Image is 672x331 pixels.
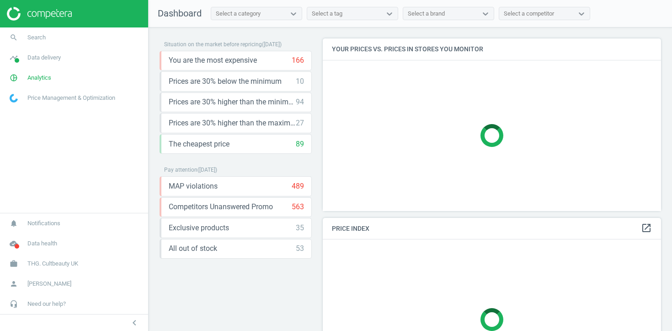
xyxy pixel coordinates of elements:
[292,181,304,191] div: 489
[164,167,197,173] span: Pay attention
[296,76,304,87] div: 10
[7,7,72,21] img: ajHJNr6hYgQAAAAASUVORK5CYII=
[5,275,22,293] i: person
[296,97,304,107] div: 94
[158,8,202,19] span: Dashboard
[27,94,115,102] span: Price Management & Optimization
[169,97,296,107] span: Prices are 30% higher than the minimum
[312,10,342,18] div: Select a tag
[296,223,304,233] div: 35
[296,244,304,254] div: 53
[408,10,445,18] div: Select a brand
[27,33,46,42] span: Search
[323,218,661,239] h4: Price Index
[262,41,282,48] span: ( [DATE] )
[504,10,554,18] div: Select a competitor
[216,10,261,18] div: Select a category
[292,55,304,65] div: 166
[169,118,296,128] span: Prices are 30% higher than the maximal
[27,219,60,228] span: Notifications
[169,202,273,212] span: Competitors Unanswered Promo
[10,94,18,103] img: wGWNvw8QSZomAAAAABJRU5ErkJggg==
[197,167,217,173] span: ( [DATE] )
[5,295,22,313] i: headset_mic
[641,222,652,234] a: open_in_new
[27,239,57,248] span: Data health
[169,244,217,254] span: All out of stock
[27,260,78,268] span: THG. Cultbeauty UK
[169,223,229,233] span: Exclusive products
[5,235,22,252] i: cloud_done
[27,300,66,308] span: Need our help?
[27,280,71,288] span: [PERSON_NAME]
[5,49,22,66] i: timeline
[292,202,304,212] div: 563
[169,181,218,191] span: MAP violations
[169,55,257,65] span: You are the most expensive
[641,222,652,233] i: open_in_new
[296,139,304,149] div: 89
[5,255,22,272] i: work
[123,317,146,329] button: chevron_left
[27,54,61,62] span: Data delivery
[129,317,140,328] i: chevron_left
[169,139,229,149] span: The cheapest price
[5,29,22,46] i: search
[169,76,282,87] span: Prices are 30% below the minimum
[296,118,304,128] div: 27
[27,74,51,82] span: Analytics
[164,41,262,48] span: Situation on the market before repricing
[5,215,22,232] i: notifications
[5,69,22,87] i: pie_chart_outlined
[323,38,661,60] h4: Your prices vs. prices in stores you monitor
